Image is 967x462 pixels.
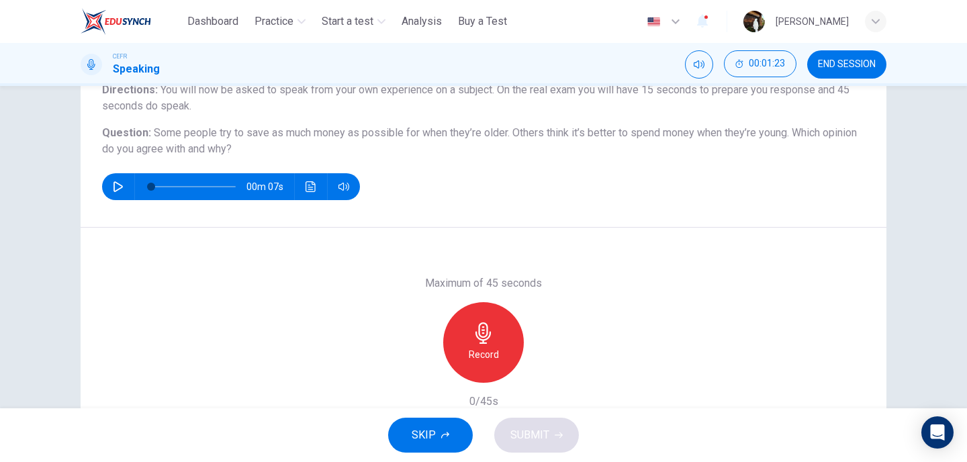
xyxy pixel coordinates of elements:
button: Start a test [316,9,391,34]
span: SKIP [412,426,436,445]
button: 00:01:23 [724,50,796,77]
span: 00:01:23 [749,58,785,69]
h6: Question : [102,125,865,157]
h1: Speaking [113,61,160,77]
button: END SESSION [807,50,886,79]
button: SKIP [388,418,473,453]
div: Mute [685,50,713,79]
span: END SESSION [818,59,876,70]
button: Buy a Test [453,9,512,34]
button: Click to see the audio transcription [300,173,322,200]
button: Dashboard [182,9,244,34]
h6: Record [469,346,499,363]
img: Profile picture [743,11,765,32]
h6: 0/45s [469,394,498,410]
span: CEFR [113,52,127,61]
span: Start a test [322,13,373,30]
div: Hide [724,50,796,79]
button: Record [443,302,524,383]
span: 00m 07s [246,173,294,200]
span: Practice [255,13,293,30]
button: Analysis [396,9,447,34]
a: ELTC logo [81,8,182,35]
button: Practice [249,9,311,34]
h6: Directions : [102,82,865,114]
h6: Maximum of 45 seconds [425,275,542,291]
span: Dashboard [187,13,238,30]
span: Analysis [402,13,442,30]
div: [PERSON_NAME] [776,13,849,30]
span: Some people try to save as much money as possible for when they’re older. Others think it’s bette... [154,126,789,139]
img: ELTC logo [81,8,151,35]
div: Open Intercom Messenger [921,416,954,449]
img: en [645,17,662,27]
span: Buy a Test [458,13,507,30]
